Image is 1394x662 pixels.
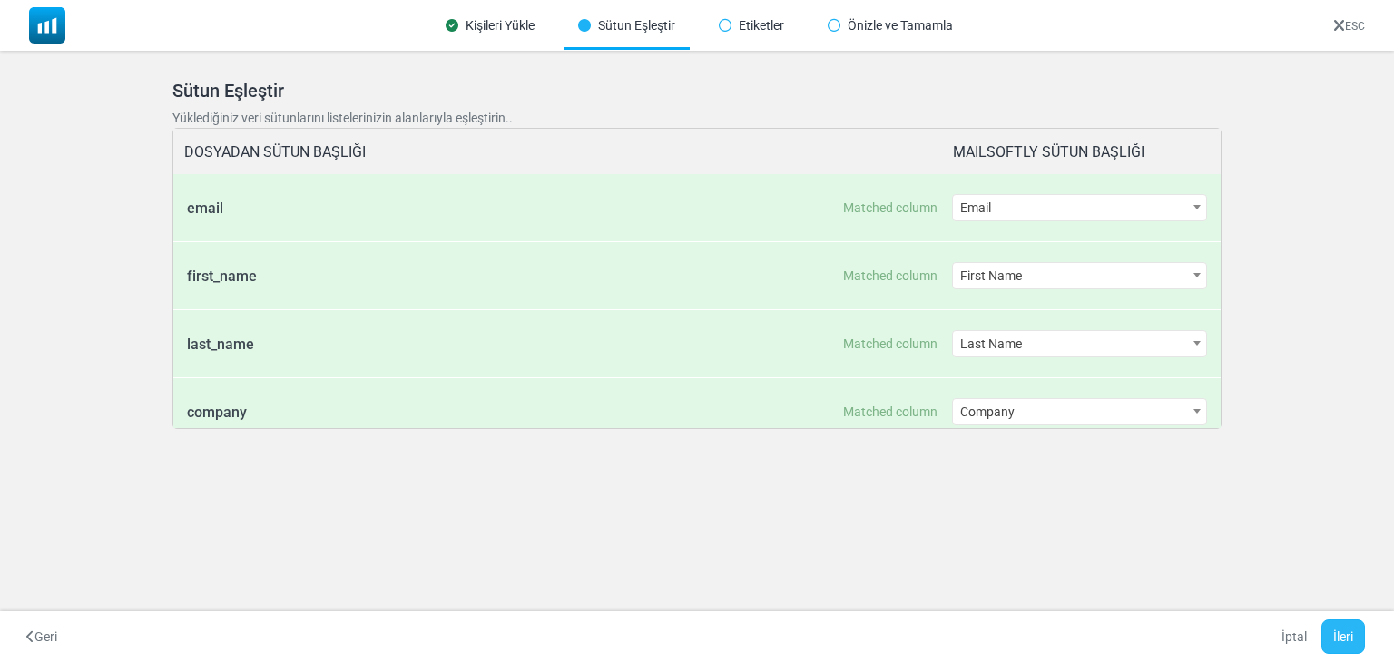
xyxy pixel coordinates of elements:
p: Yüklediğiniz veri sütunlarını listelerinizin alanlarıyla eşleştirin.. [172,109,1221,128]
div: company [187,378,951,445]
span: Email [952,194,1207,221]
a: ESC [1333,20,1365,33]
img: mailsoftly_icon_blue_white.svg [29,7,65,44]
div: Sütun Eşleştir [564,2,690,50]
button: İleri [1321,619,1365,654]
span: Company [952,398,1207,425]
div: first_name [187,242,951,309]
a: İptal [1270,619,1319,654]
div: This column is automatically paired with a colon. If you do not change the match, the information... [843,200,938,215]
div: email [187,174,951,241]
div: Kişileri Yükle [431,2,549,50]
div: This column is automatically paired with a colon. If you do not change the match, the information... [843,336,938,351]
div: Önizle ve Tamamla [813,2,967,50]
div: MAILSOFTLY SÜTUN BAŞLIĞI [953,129,1209,174]
h5: Sütun Eşleştir [172,80,1221,102]
span: First Name [952,262,1207,289]
div: last_name [187,310,951,377]
div: This column is automatically paired with a colon. If you do not change the match, the information... [843,268,938,283]
span: Company [953,399,1206,424]
span: First Name [953,263,1206,288]
button: Geri [15,619,69,654]
div: DOSYADAN SÜTUN BAŞLIĞI [184,129,953,174]
span: Last Name [952,330,1207,357]
span: Last Name [953,331,1206,356]
div: This column is automatically paired with a colon. If you do not change the match, the information... [843,404,938,419]
span: Email [953,195,1206,220]
div: Etiketler [704,2,799,50]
